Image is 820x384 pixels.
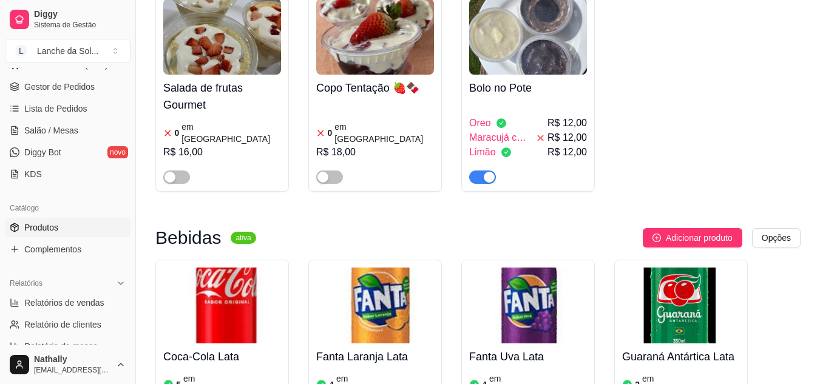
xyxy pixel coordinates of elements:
span: Relatório de mesas [24,340,98,352]
span: R$ 12,00 [547,130,587,145]
h4: Guaraná Antártica Lata [622,348,740,365]
span: Relatório de clientes [24,318,101,331]
span: Sistema de Gestão [34,20,126,30]
span: [EMAIL_ADDRESS][DOMAIN_NAME] [34,365,111,375]
span: R$ 12,00 [547,145,587,160]
a: KDS [5,164,130,184]
span: Oreo [469,116,491,130]
article: 0 [175,127,180,139]
button: Nathally[EMAIL_ADDRESS][DOMAIN_NAME] [5,350,130,379]
a: Salão / Mesas [5,121,130,140]
span: Produtos [24,221,58,234]
img: product-image [163,268,281,343]
span: Relatórios [10,278,42,288]
div: Catálogo [5,198,130,218]
span: plus-circle [652,234,661,242]
span: L [15,45,27,57]
h4: Bolo no Pote [469,79,587,96]
span: Nathally [34,354,111,365]
a: Gestor de Pedidos [5,77,130,96]
a: DiggySistema de Gestão [5,5,130,34]
div: R$ 18,00 [316,145,434,160]
span: Maracujá com chocolate [469,130,531,145]
span: Opções [762,231,791,244]
button: Select a team [5,39,130,63]
button: Opções [752,228,801,248]
a: Diggy Botnovo [5,143,130,162]
a: Relatórios de vendas [5,293,130,312]
span: Limão [469,145,496,160]
div: Lanche da Sol ... [37,45,98,57]
div: R$ 16,00 [163,145,281,160]
img: product-image [622,268,740,343]
span: Diggy Bot [24,146,61,158]
h4: Copo Tentação 🍓🍫 [316,79,434,96]
a: Relatório de clientes [5,315,130,334]
span: Salão / Mesas [24,124,78,136]
article: 0 [328,127,333,139]
span: Gestor de Pedidos [24,81,95,93]
span: R$ 12,00 [547,116,587,130]
span: KDS [24,168,42,180]
article: em [GEOGRAPHIC_DATA] [181,121,281,145]
img: product-image [316,268,434,343]
img: product-image [469,268,587,343]
h4: Fanta Uva Lata [469,348,587,365]
h3: Bebidas [155,231,221,245]
h4: Fanta Laranja Lata [316,348,434,365]
a: Complementos [5,240,130,259]
span: Complementos [24,243,81,255]
sup: ativa [231,232,256,244]
h4: Salada de frutas Gourmet [163,79,281,113]
span: Adicionar produto [666,231,733,244]
span: Lista de Pedidos [24,103,87,115]
a: Produtos [5,218,130,237]
button: Adicionar produto [643,228,742,248]
span: Diggy [34,9,126,20]
h4: Coca-Cola Lata [163,348,281,365]
span: Relatórios de vendas [24,297,104,309]
article: em [GEOGRAPHIC_DATA] [334,121,434,145]
a: Lista de Pedidos [5,99,130,118]
a: Relatório de mesas [5,337,130,356]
